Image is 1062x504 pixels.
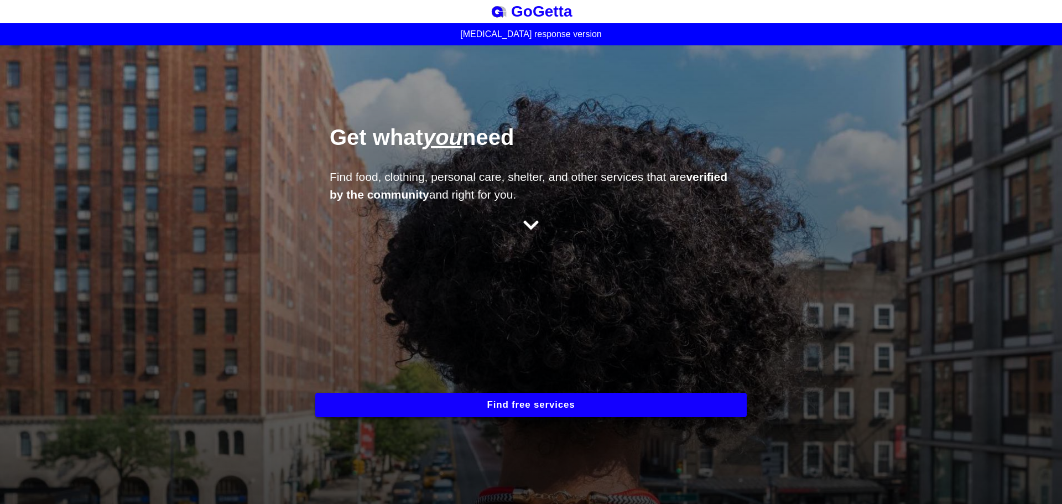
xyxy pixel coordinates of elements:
[330,170,727,201] strong: verified by the community
[315,400,747,409] a: Find free services
[330,124,738,164] h1: Get what need
[423,125,462,149] span: you
[315,393,747,417] button: Find free services
[330,168,732,203] p: Find food, clothing, personal care, shelter, and other services that are and right for you.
